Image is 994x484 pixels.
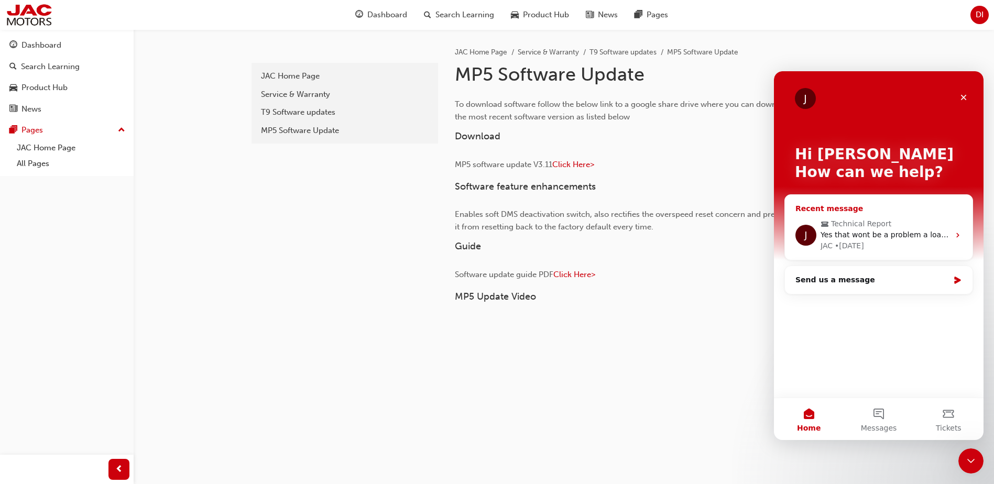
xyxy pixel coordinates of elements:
span: News [598,9,618,21]
a: Product Hub [4,78,129,97]
span: Tickets [162,353,188,360]
span: news-icon [586,8,594,21]
div: Search Learning [21,61,80,73]
div: T9 Software updates [261,106,429,118]
span: Dashboard [367,9,407,21]
span: Guide [455,240,481,252]
span: Download [455,130,500,142]
img: jac-portal [5,3,53,27]
span: MP5 Update Video [455,291,536,302]
span: guage-icon [9,41,17,50]
a: Dashboard [4,36,129,55]
div: Pages [21,124,43,136]
button: Tickets [140,327,210,369]
button: Pages [4,120,129,140]
span: Search Learning [435,9,494,21]
span: MP5 software update V3.11 [455,160,552,169]
span: guage-icon [355,8,363,21]
span: DI [976,9,984,21]
span: Software feature enhancements [455,181,596,192]
iframe: Intercom live chat [774,71,984,440]
span: car-icon [9,83,17,93]
div: Product Hub [21,82,68,94]
div: Send us a message [10,194,199,223]
span: Home [23,353,47,360]
span: Yes that wont be a problem a loan vehicle can can be arrange through our carbiz loan vehicle prog... [47,159,427,168]
a: car-iconProduct Hub [503,4,577,26]
span: car-icon [511,8,519,21]
a: Search Learning [4,57,129,76]
span: pages-icon [9,126,17,135]
h1: MP5 Software Update [455,63,799,86]
div: Dashboard [21,39,61,51]
span: search-icon [9,62,17,72]
a: News [4,100,129,119]
span: up-icon [118,124,125,137]
div: Service & Warranty [261,89,429,101]
a: T9 Software updates [589,48,657,57]
a: JAC Home Page [256,67,434,85]
span: To download software follow the below link to a google share drive where you can download the mos... [455,100,794,122]
button: DI [970,6,989,24]
a: guage-iconDashboard [347,4,416,26]
div: JAC Home Page [261,70,429,82]
a: pages-iconPages [626,4,676,26]
div: • [DATE] [61,169,90,180]
span: pages-icon [635,8,642,21]
iframe: Intercom live chat [958,448,984,474]
span: news-icon [9,105,17,114]
a: Click Here> [552,160,594,169]
a: All Pages [13,156,129,172]
span: Product Hub [523,9,569,21]
div: Close [180,17,199,36]
span: search-icon [424,8,431,21]
a: Service & Warranty [518,48,579,57]
a: Click Here> [553,270,595,279]
li: MP5 Software Update [667,47,738,59]
a: MP5 Software Update [256,122,434,140]
button: DashboardSearch LearningProduct HubNews [4,34,129,120]
a: T9 Software updates [256,103,434,122]
button: Messages [70,327,139,369]
span: Software update guide PDF [455,270,553,279]
div: Send us a message [21,203,175,214]
a: Service & Warranty [256,85,434,104]
span: prev-icon [115,463,123,476]
div: MP5 Software Update [261,125,429,137]
a: news-iconNews [577,4,626,26]
span: Enables soft DMS deactivation switch, also rectifies the overspeed reset concern and prevents it ... [455,210,796,232]
span: Messages [87,353,123,360]
div: JAC [47,169,59,180]
span: Pages [647,9,668,21]
a: JAC Home Page [13,140,129,156]
div: News [21,103,41,115]
a: search-iconSearch Learning [416,4,503,26]
a: JAC Home Page [455,48,507,57]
